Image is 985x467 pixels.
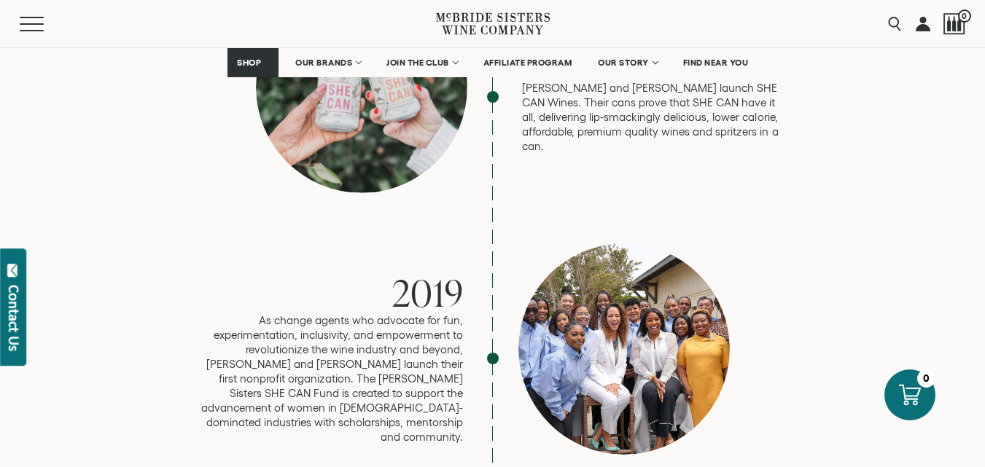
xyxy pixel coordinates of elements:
[598,58,649,68] span: OUR STORY
[286,48,370,77] a: OUR BRANDS
[20,17,72,31] button: Mobile Menu Trigger
[237,58,262,68] span: SHOP
[392,267,464,318] span: 2019
[474,48,582,77] a: AFFILIATE PROGRAM
[227,48,279,77] a: SHOP
[201,313,464,444] p: As change agents who advocate for fun, experimentation, inclusivity, and empowerment to revolutio...
[917,369,935,388] div: 0
[588,48,666,77] a: OUR STORY
[295,58,352,68] span: OUR BRANDS
[386,58,449,68] span: JOIN THE CLUB
[674,48,758,77] a: FIND NEAR YOU
[522,81,785,154] p: [PERSON_NAME] and [PERSON_NAME] launch SHE CAN Wines. Their cans prove that SHE CAN have it all, ...
[7,285,21,351] div: Contact Us
[483,58,572,68] span: AFFILIATE PROGRAM
[377,48,467,77] a: JOIN THE CLUB
[683,58,749,68] span: FIND NEAR YOU
[958,9,971,23] span: 0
